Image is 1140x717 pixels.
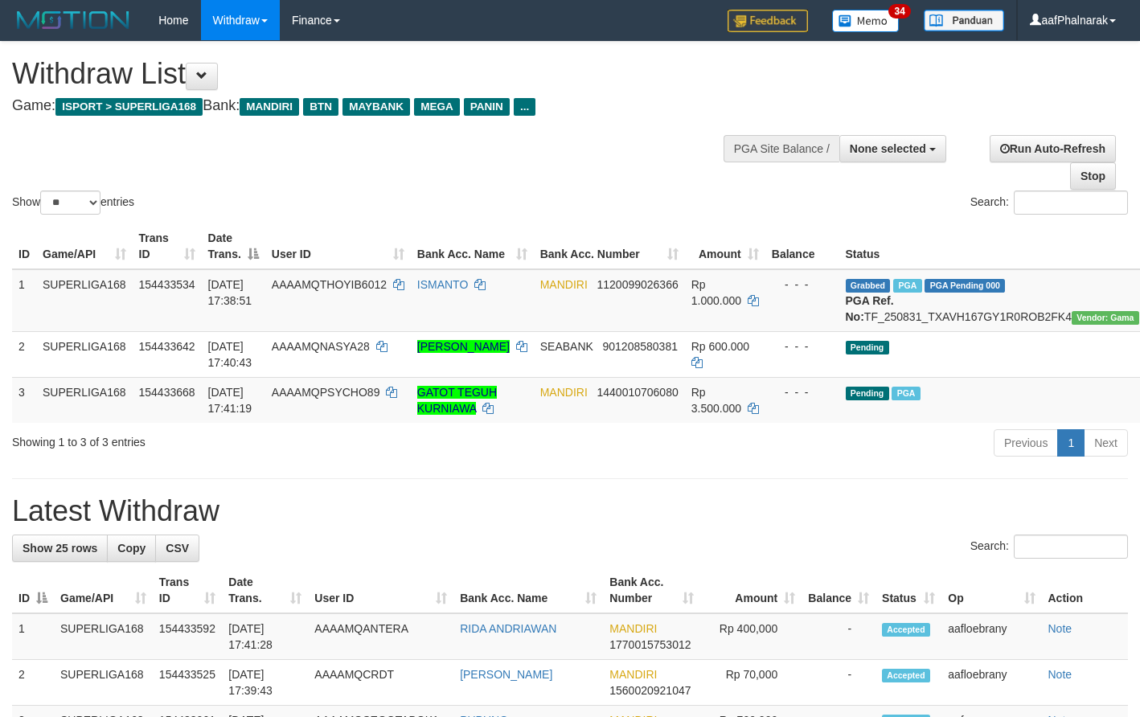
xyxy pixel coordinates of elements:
span: MANDIRI [609,668,657,681]
a: GATOT TEGUH KURNIAWA [417,386,497,415]
label: Search: [970,191,1128,215]
img: MOTION_logo.png [12,8,134,32]
button: None selected [839,135,946,162]
th: Bank Acc. Name: activate to sort column ascending [411,223,534,269]
a: Previous [994,429,1058,457]
td: 1 [12,613,54,660]
th: Bank Acc. Name: activate to sort column ascending [453,567,603,613]
a: Next [1084,429,1128,457]
th: Game/API: activate to sort column ascending [54,567,153,613]
th: ID: activate to sort column descending [12,567,54,613]
img: Feedback.jpg [728,10,808,32]
td: aafloebrany [941,613,1041,660]
th: User ID: activate to sort column ascending [308,567,453,613]
span: Rp 3.500.000 [691,386,741,415]
td: 3 [12,377,36,423]
a: Note [1048,668,1072,681]
span: [DATE] 17:40:43 [208,340,252,369]
td: 154433592 [153,613,222,660]
span: MANDIRI [609,622,657,635]
td: aafloebrany [941,660,1041,706]
select: Showentries [40,191,100,215]
span: PANIN [464,98,510,116]
b: PGA Ref. No: [846,294,894,323]
th: Game/API: activate to sort column ascending [36,223,133,269]
a: Run Auto-Refresh [990,135,1116,162]
td: 2 [12,660,54,706]
span: BTN [303,98,338,116]
span: ISPORT > SUPERLIGA168 [55,98,203,116]
a: Copy [107,535,156,562]
span: Rp 600.000 [691,340,749,353]
img: panduan.png [924,10,1004,31]
a: Show 25 rows [12,535,108,562]
span: Copy 1560020921047 to clipboard [609,684,691,697]
th: Bank Acc. Number: activate to sort column ascending [603,567,700,613]
span: Show 25 rows [23,542,97,555]
div: Showing 1 to 3 of 3 entries [12,428,463,450]
span: MEGA [414,98,460,116]
label: Search: [970,535,1128,559]
input: Search: [1014,191,1128,215]
img: Button%20Memo.svg [832,10,900,32]
a: 1 [1057,429,1085,457]
span: 154433534 [139,278,195,291]
span: MANDIRI [240,98,299,116]
a: ISMANTO [417,278,469,291]
a: [PERSON_NAME] [460,668,552,681]
th: Action [1042,567,1129,613]
span: [DATE] 17:38:51 [208,278,252,307]
span: CSV [166,542,189,555]
span: MANDIRI [540,278,588,291]
div: PGA Site Balance / [724,135,839,162]
th: Date Trans.: activate to sort column ascending [222,567,308,613]
div: - - - [772,338,833,354]
td: [DATE] 17:39:43 [222,660,308,706]
td: SUPERLIGA168 [54,660,153,706]
div: - - - [772,277,833,293]
td: 154433525 [153,660,222,706]
td: Rp 400,000 [700,613,802,660]
th: User ID: activate to sort column ascending [265,223,411,269]
th: Trans ID: activate to sort column ascending [153,567,222,613]
div: - - - [772,384,833,400]
span: Rp 1.000.000 [691,278,741,307]
a: Stop [1070,162,1116,190]
td: 2 [12,331,36,377]
span: AAAAMQNASYA28 [272,340,370,353]
th: Balance: activate to sort column ascending [802,567,876,613]
a: RIDA ANDRIAWAN [460,622,556,635]
th: Amount: activate to sort column ascending [685,223,765,269]
h4: Game: Bank: [12,98,744,114]
span: Accepted [882,623,930,637]
span: Copy 1120099026366 to clipboard [597,278,679,291]
span: Grabbed [846,279,891,293]
span: Pending [846,387,889,400]
th: Trans ID: activate to sort column ascending [133,223,202,269]
td: SUPERLIGA168 [54,613,153,660]
td: Rp 70,000 [700,660,802,706]
td: 1 [12,269,36,332]
span: Marked by aafsoumeymey [892,387,920,400]
th: Date Trans.: activate to sort column descending [202,223,265,269]
span: Pending [846,341,889,354]
span: 154433642 [139,340,195,353]
th: Amount: activate to sort column ascending [700,567,802,613]
span: Copy [117,542,146,555]
span: PGA Pending [925,279,1005,293]
span: MAYBANK [342,98,410,116]
span: None selected [850,142,926,155]
span: Copy 1440010706080 to clipboard [597,386,679,399]
span: AAAAMQTHOYIB6012 [272,278,387,291]
th: Bank Acc. Number: activate to sort column ascending [534,223,685,269]
td: SUPERLIGA168 [36,377,133,423]
input: Search: [1014,535,1128,559]
span: ... [514,98,535,116]
td: - [802,660,876,706]
th: Balance [765,223,839,269]
td: - [802,613,876,660]
td: SUPERLIGA168 [36,331,133,377]
span: SEABANK [540,340,593,353]
span: Marked by aafsoumeymey [893,279,921,293]
th: Op: activate to sort column ascending [941,567,1041,613]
